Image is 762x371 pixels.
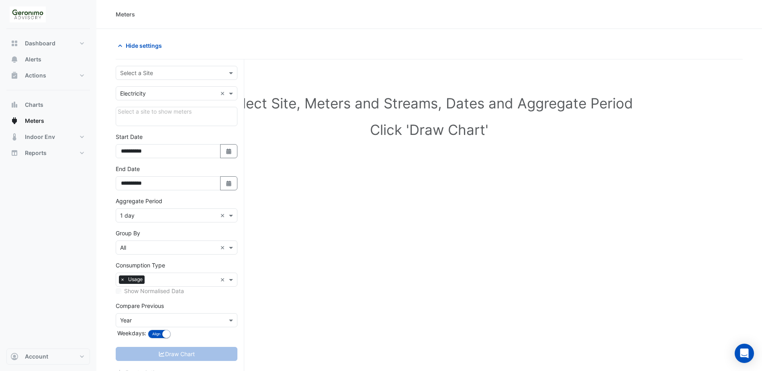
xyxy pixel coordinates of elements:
app-icon: Dashboard [10,39,18,47]
img: Company Logo [10,6,46,22]
label: End Date [116,165,140,173]
label: Aggregate Period [116,197,162,205]
app-icon: Actions [10,71,18,79]
span: Charts [25,101,43,109]
fa-icon: Select Date [225,148,233,155]
app-icon: Indoor Env [10,133,18,141]
fa-icon: Select Date [225,180,233,187]
h1: Click 'Draw Chart' [129,121,730,138]
span: Clear [220,243,227,252]
span: Reports [25,149,47,157]
span: Account [25,353,48,361]
div: Open Intercom Messenger [735,344,754,363]
button: Charts [6,97,90,113]
button: Reports [6,145,90,161]
span: Clear [220,275,227,284]
span: Meters [25,117,44,125]
span: Clear [220,211,227,220]
button: Alerts [6,51,90,67]
span: Dashboard [25,39,55,47]
div: Select meters or streams to enable normalisation [116,287,237,295]
span: Actions [25,71,46,79]
app-icon: Charts [10,101,18,109]
span: × [119,275,126,283]
span: Clear [220,89,227,98]
button: Dashboard [6,35,90,51]
button: Meters [6,113,90,129]
label: Show Normalised Data [124,287,184,295]
label: Compare Previous [116,302,164,310]
app-icon: Meters [10,117,18,125]
button: Indoor Env [6,129,90,145]
app-icon: Alerts [10,55,18,63]
button: Account [6,349,90,365]
label: Consumption Type [116,261,165,269]
div: Click Update or Cancel in Details panel [116,107,237,126]
span: Usage [126,275,145,283]
label: Start Date [116,132,143,141]
button: Actions [6,67,90,84]
div: Meters [116,10,135,18]
span: Hide settings [126,41,162,50]
span: Alerts [25,55,41,63]
button: Hide settings [116,39,167,53]
h1: Select Site, Meters and Streams, Dates and Aggregate Period [129,95,730,112]
label: Group By [116,229,140,237]
label: Weekdays: [116,329,146,337]
span: Indoor Env [25,133,55,141]
app-icon: Reports [10,149,18,157]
